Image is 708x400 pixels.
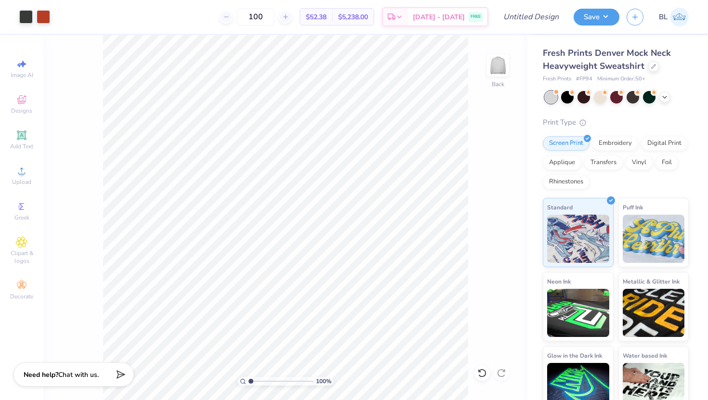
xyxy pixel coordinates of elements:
span: BL [659,12,668,23]
div: Applique [543,155,581,170]
img: Standard [547,215,609,263]
span: Fresh Prints [543,75,571,83]
div: Back [492,80,504,89]
span: Designs [11,107,32,115]
input: – – [237,8,275,26]
div: Foil [656,155,678,170]
img: Neon Ink [547,289,609,337]
span: Decorate [10,293,33,300]
span: Water based Ink [623,350,667,361]
img: Metallic & Glitter Ink [623,289,685,337]
span: Glow in the Dark Ink [547,350,602,361]
strong: Need help? [24,370,58,379]
div: Transfers [584,155,623,170]
img: Puff Ink [623,215,685,263]
img: Baylor Lawson [670,8,689,26]
span: $52.38 [306,12,327,22]
div: Screen Print [543,136,590,151]
span: Fresh Prints Denver Mock Neck Heavyweight Sweatshirt [543,47,671,72]
span: Minimum Order: 50 + [597,75,645,83]
span: [DATE] - [DATE] [413,12,465,22]
div: Digital Print [641,136,688,151]
input: Untitled Design [496,7,566,26]
span: Neon Ink [547,276,571,286]
span: Add Text [10,142,33,150]
img: Back [488,56,508,75]
span: Greek [14,214,29,221]
span: Metallic & Glitter Ink [623,276,680,286]
span: FREE [471,13,481,20]
span: Upload [12,178,31,186]
button: Save [574,9,619,26]
div: Print Type [543,117,689,128]
div: Embroidery [592,136,638,151]
div: Vinyl [626,155,653,170]
a: BL [659,8,689,26]
div: Rhinestones [543,175,590,189]
span: Image AI [11,71,33,79]
span: Clipart & logos [5,249,39,265]
span: Chat with us. [58,370,99,379]
span: Standard [547,202,573,212]
span: 100 % [316,377,331,386]
span: # FP94 [576,75,592,83]
span: $5,238.00 [338,12,368,22]
span: Puff Ink [623,202,643,212]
